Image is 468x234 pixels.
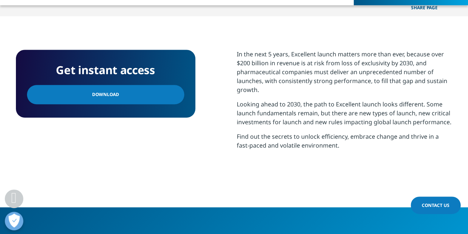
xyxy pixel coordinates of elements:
[237,100,452,132] p: Looking ahead to 2030, the path to Excellent launch looks different. Some launch fundamentals rem...
[27,61,184,79] h4: Get instant access
[237,132,452,155] p: Find out the secrets to unlock efficiency, embrace change and thrive in a fast-paced and volatile...
[237,50,452,100] p: In the next 5 years, Excellent launch matters more than ever, because over $200 billion in revenu...
[422,202,450,208] span: Contact Us
[5,212,23,230] button: Open Preferences
[411,197,461,214] a: Contact Us
[92,90,119,99] span: Download
[27,85,184,104] a: Download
